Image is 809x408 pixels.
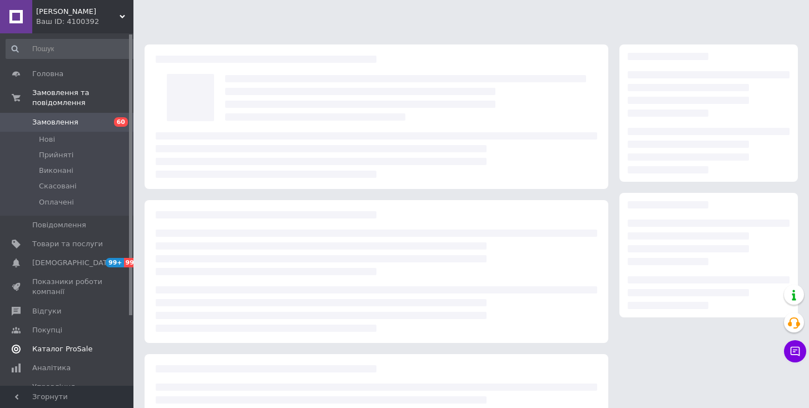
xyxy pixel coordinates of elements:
[32,344,92,354] span: Каталог ProSale
[36,17,133,27] div: Ваш ID: 4100392
[32,258,115,268] span: [DEMOGRAPHIC_DATA]
[32,239,103,249] span: Товари та послуги
[32,277,103,297] span: Показники роботи компанії
[32,88,133,108] span: Замовлення та повідомлення
[32,382,103,402] span: Управління сайтом
[39,150,73,160] span: Прийняті
[6,39,137,59] input: Пошук
[39,166,73,176] span: Виконані
[32,306,61,316] span: Відгуки
[32,325,62,335] span: Покупці
[106,258,124,267] span: 99+
[32,220,86,230] span: Повідомлення
[32,69,63,79] span: Головна
[39,181,77,191] span: Скасовані
[784,340,806,362] button: Чат з покупцем
[114,117,128,127] span: 60
[32,363,71,373] span: Аналітика
[39,197,74,207] span: Оплачені
[124,258,142,267] span: 99+
[39,135,55,145] span: Нові
[32,117,78,127] span: Замовлення
[36,7,120,17] span: Терра Флора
